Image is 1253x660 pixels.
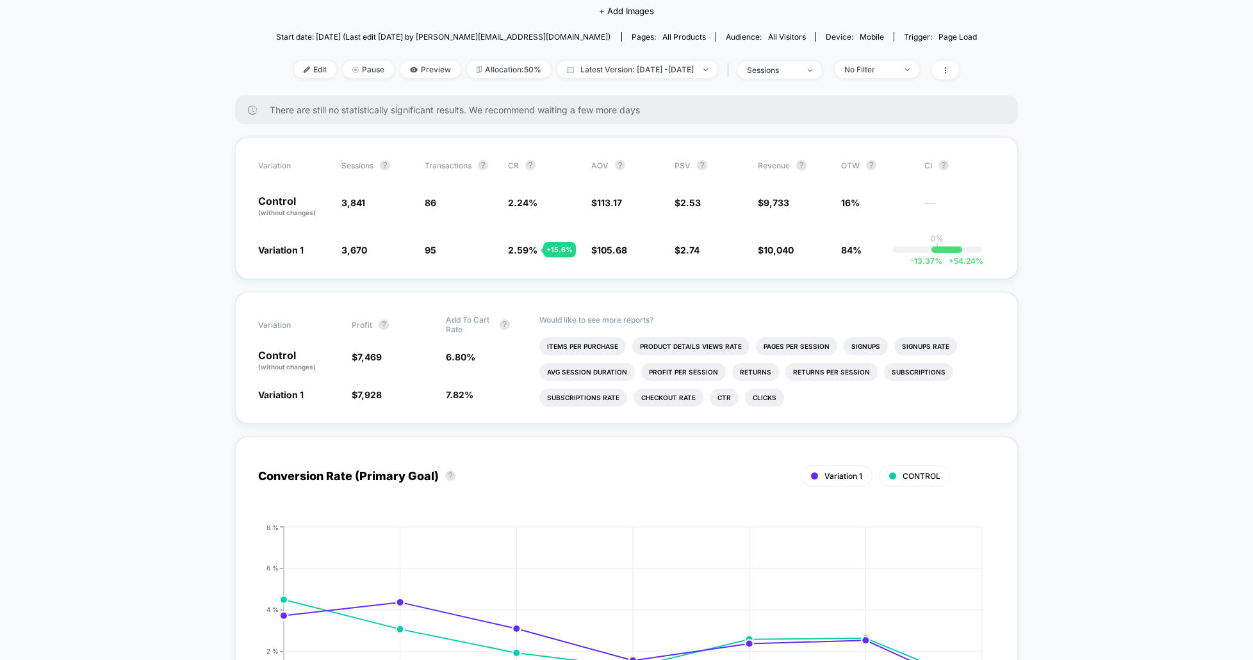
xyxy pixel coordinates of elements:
[270,104,992,115] span: There are still no statistically significant results. We recommend waiting a few more days
[726,32,806,42] div: Audience:
[266,565,279,572] tspan: 6 %
[258,315,329,334] span: Variation
[258,196,329,218] p: Control
[591,197,622,208] span: $
[894,337,957,355] li: Signups Rate
[724,61,737,79] span: |
[632,337,749,355] li: Product Details Views Rate
[258,209,316,216] span: (without changes)
[938,32,977,42] span: Page Load
[258,350,339,372] p: Control
[294,61,336,78] span: Edit
[938,160,949,170] button: ?
[591,245,627,255] span: $
[400,61,461,78] span: Preview
[758,161,790,170] span: Revenue
[641,363,726,381] li: Profit Per Session
[539,337,626,355] li: Items Per Purchase
[567,67,574,73] img: calendar
[815,32,894,42] span: Device:
[446,389,473,400] span: 7.82 %
[591,161,609,170] span: AOV
[352,389,382,400] span: $
[304,67,310,73] img: edit
[539,363,635,381] li: Avg Session Duration
[445,471,455,481] button: ?
[745,389,784,406] li: Clicks
[949,256,954,266] span: +
[508,161,519,170] span: CR
[258,389,304,400] span: Variation 1
[675,161,691,170] span: PSV
[758,197,789,208] span: $
[380,160,390,170] button: ?
[597,245,627,255] span: 105.68
[266,606,279,614] tspan: 4 %
[904,32,977,42] div: Trigger:
[785,363,878,381] li: Returns Per Session
[357,351,382,362] span: 7,469
[924,199,995,218] span: ---
[258,363,316,371] span: (without changes)
[931,234,944,243] p: 0%
[525,160,536,170] button: ?
[357,389,382,400] span: 7,928
[905,68,910,71] img: end
[675,245,700,255] span: $
[936,243,938,253] p: |
[841,197,860,208] span: 16%
[557,61,717,78] span: Latest Version: [DATE] - [DATE]
[500,319,510,330] button: ?
[675,197,701,208] span: $
[764,197,789,208] span: 9,733
[508,197,537,208] span: 2.24 %
[703,68,708,71] img: end
[747,65,798,75] div: sessions
[341,197,365,208] span: 3,841
[352,320,372,330] span: Profit
[824,471,862,481] span: Variation 1
[539,389,627,406] li: Subscriptions Rate
[732,363,779,381] li: Returns
[808,69,812,72] img: end
[477,66,482,73] img: rebalance
[478,160,488,170] button: ?
[924,160,995,170] span: CI
[756,337,837,355] li: Pages Per Session
[425,245,436,255] span: 95
[632,32,706,42] div: Pages:
[446,351,475,362] span: 6.80 %
[539,315,995,325] p: Would like to see more reports?
[258,245,304,255] span: Variation 1
[662,32,706,42] span: all products
[343,61,394,78] span: Pause
[597,197,622,208] span: 113.17
[903,471,940,481] span: CONTROL
[910,256,942,266] span: -13.37 %
[844,337,888,355] li: Signups
[768,32,806,42] span: All Visitors
[710,389,739,406] li: Ctr
[758,245,794,255] span: $
[942,256,983,266] span: 54.24 %
[352,351,382,362] span: $
[446,315,493,334] span: Add To Cart Rate
[276,32,610,42] span: Start date: [DATE] (Last edit [DATE] by [PERSON_NAME][EMAIL_ADDRESS][DOMAIN_NAME])
[884,363,953,381] li: Subscriptions
[352,67,359,73] img: end
[615,160,625,170] button: ?
[841,160,912,170] span: OTW
[680,245,700,255] span: 2.74
[860,32,884,42] span: mobile
[379,319,389,330] button: ?
[467,61,551,78] span: Allocation: 50%
[697,160,707,170] button: ?
[764,245,794,255] span: 10,040
[796,160,807,170] button: ?
[866,160,876,170] button: ?
[341,245,367,255] span: 3,670
[425,161,471,170] span: Transactions
[508,245,537,255] span: 2.59 %
[680,197,701,208] span: 2.53
[341,161,373,170] span: Sessions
